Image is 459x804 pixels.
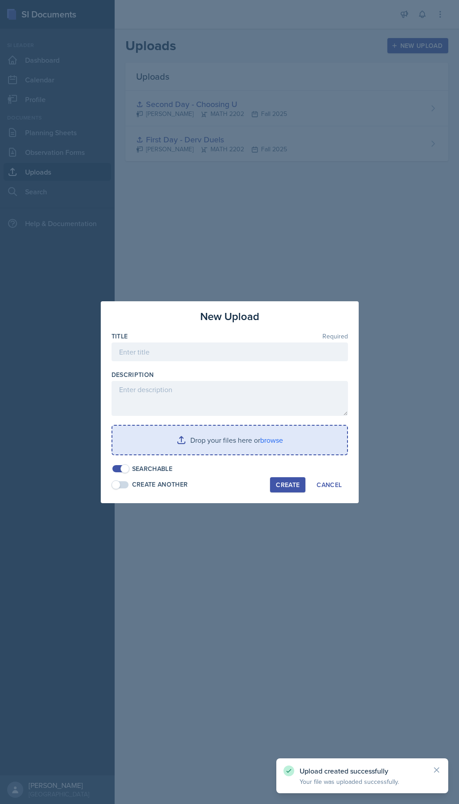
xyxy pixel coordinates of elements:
button: Cancel [311,477,347,492]
h3: New Upload [200,308,259,325]
div: Create Another [132,480,188,489]
div: Searchable [132,464,173,474]
button: Create [270,477,305,492]
label: Description [112,370,154,379]
p: Your file was uploaded successfully. [300,777,425,786]
input: Enter title [112,342,348,361]
div: Cancel [317,481,342,488]
span: Required [322,333,348,339]
label: Title [112,332,128,341]
p: Upload created successfully [300,766,425,775]
div: Create [276,481,300,488]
